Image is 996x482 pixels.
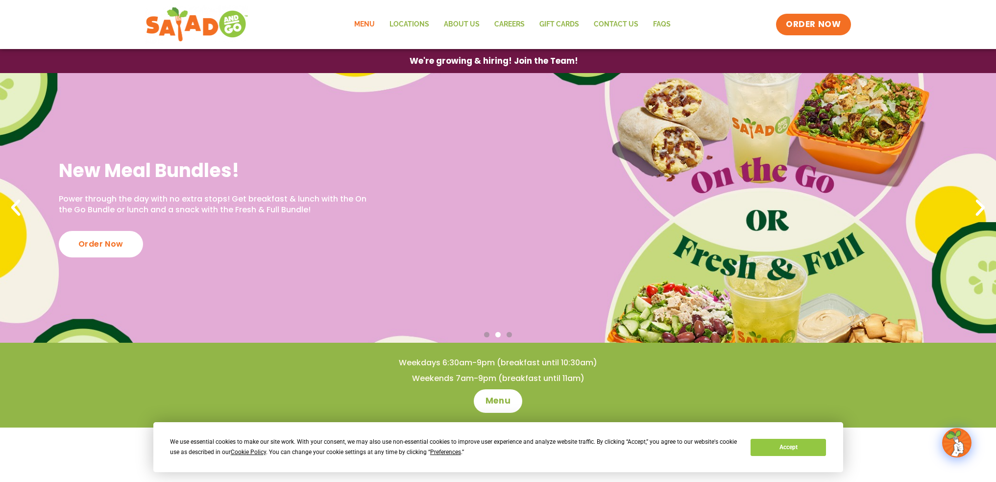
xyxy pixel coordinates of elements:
[786,19,841,30] span: ORDER NOW
[474,389,522,413] a: Menu
[146,5,249,44] img: new-SAG-logo-768×292
[153,422,843,472] div: Cookie Consent Prompt
[507,332,512,337] span: Go to slide 3
[586,13,646,36] a: Contact Us
[437,13,487,36] a: About Us
[943,429,971,457] img: wpChatIcon
[646,13,678,36] a: FAQs
[484,332,489,337] span: Go to slide 1
[20,357,976,368] h4: Weekdays 6:30am-9pm (breakfast until 10:30am)
[347,13,678,36] nav: Menu
[430,449,461,456] span: Preferences
[487,13,532,36] a: Careers
[59,231,143,257] div: Order Now
[486,395,510,407] span: Menu
[170,437,739,457] div: We use essential cookies to make our site work. With your consent, we may also use non-essential ...
[776,14,850,35] a: ORDER NOW
[970,197,991,219] div: Next slide
[59,194,368,216] p: Power through the day with no extra stops! Get breakfast & lunch with the On the Go Bundle or lun...
[5,197,26,219] div: Previous slide
[495,332,501,337] span: Go to slide 2
[231,449,266,456] span: Cookie Policy
[532,13,586,36] a: GIFT CARDS
[410,57,578,65] span: We're growing & hiring! Join the Team!
[59,158,368,182] h2: New Meal Bundles!
[20,373,976,384] h4: Weekends 7am-9pm (breakfast until 11am)
[347,13,382,36] a: Menu
[751,439,826,456] button: Accept
[395,50,593,73] a: We're growing & hiring! Join the Team!
[382,13,437,36] a: Locations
